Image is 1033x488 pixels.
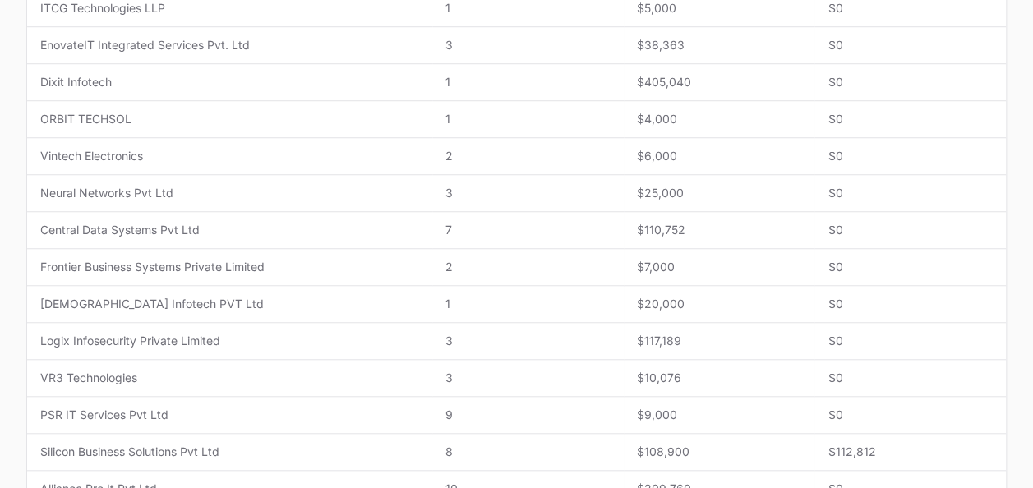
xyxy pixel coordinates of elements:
[828,222,993,238] span: $0
[40,37,419,53] span: EnovateIT Integrated Services Pvt. Ltd
[637,333,802,349] span: $117,189
[828,37,993,53] span: $0
[445,37,611,53] span: 3
[637,37,802,53] span: $38,363
[40,148,419,164] span: Vintech Electronics
[445,407,611,423] span: 9
[828,407,993,423] span: $0
[445,333,611,349] span: 3
[637,296,802,312] span: $20,000
[40,444,419,460] span: Silicon Business Solutions Pvt Ltd
[828,296,993,312] span: $0
[445,222,611,238] span: 7
[828,185,993,201] span: $0
[828,333,993,349] span: $0
[637,407,802,423] span: $9,000
[637,222,802,238] span: $110,752
[637,259,802,275] span: $7,000
[637,185,802,201] span: $25,000
[828,444,993,460] span: $112,812
[40,259,419,275] span: Frontier Business Systems Private Limited
[445,74,611,90] span: 1
[637,444,802,460] span: $108,900
[40,74,419,90] span: Dixit Infotech
[637,370,802,386] span: $10,076
[445,111,611,127] span: 1
[637,74,802,90] span: $405,040
[40,185,419,201] span: Neural Networks Pvt Ltd
[828,370,993,386] span: $0
[40,222,419,238] span: Central Data Systems Pvt Ltd
[445,185,611,201] span: 3
[828,111,993,127] span: $0
[828,259,993,275] span: $0
[445,444,611,460] span: 8
[637,111,802,127] span: $4,000
[637,148,802,164] span: $6,000
[445,259,611,275] span: 2
[445,296,611,312] span: 1
[828,74,993,90] span: $0
[828,148,993,164] span: $0
[40,111,419,127] span: ORBIT TECHSOL
[40,333,419,349] span: Logix Infosecurity Private Limited
[40,296,419,312] span: [DEMOGRAPHIC_DATA] Infotech PVT Ltd
[445,370,611,386] span: 3
[40,370,419,386] span: VR3 Technologies
[445,148,611,164] span: 2
[40,407,419,423] span: PSR IT Services Pvt Ltd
